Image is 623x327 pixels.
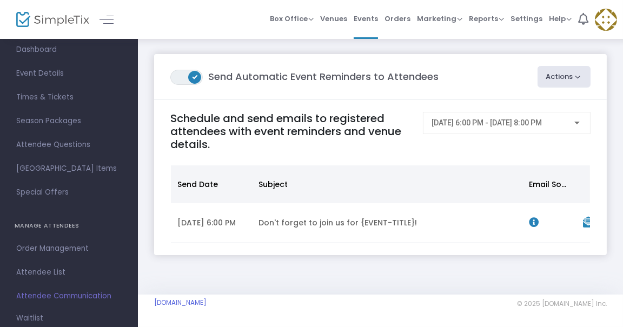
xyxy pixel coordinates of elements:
[16,185,122,199] span: Special Offers
[522,165,576,203] th: Email Source
[252,203,522,243] td: Don't forget to join us for {EVENT-TITLE}!
[16,66,122,81] span: Event Details
[517,299,607,308] span: © 2025 [DOMAIN_NAME] Inc.
[193,74,198,79] span: ON
[177,217,236,228] span: [DATE] 6:00 PM
[170,69,439,85] m-panel-title: Send Automatic Event Reminders to Attendees
[320,5,347,32] span: Venues
[16,114,122,128] span: Season Packages
[16,313,43,324] span: Waitlist
[154,298,207,307] a: [DOMAIN_NAME]
[171,165,252,203] th: Send Date
[252,165,522,203] th: Subject
[16,289,122,303] span: Attendee Communication
[549,14,572,24] span: Help
[511,5,542,32] span: Settings
[469,14,504,24] span: Reports
[171,165,590,243] div: Data table
[385,5,410,32] span: Orders
[15,215,123,237] h4: MANAGE ATTENDEES
[354,5,378,32] span: Events
[16,43,122,57] span: Dashboard
[16,242,122,256] span: Order Management
[417,14,462,24] span: Marketing
[432,118,542,127] span: [DATE] 6:00 PM - [DATE] 8:00 PM
[16,138,122,152] span: Attendee Questions
[538,66,591,88] button: Actions
[16,162,122,176] span: [GEOGRAPHIC_DATA] Items
[270,14,314,24] span: Box Office
[16,265,122,279] span: Attendee List
[16,90,122,104] span: Times & Tickets
[170,112,413,151] h4: Schedule and send emails to registered attendees with event reminders and venue details.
